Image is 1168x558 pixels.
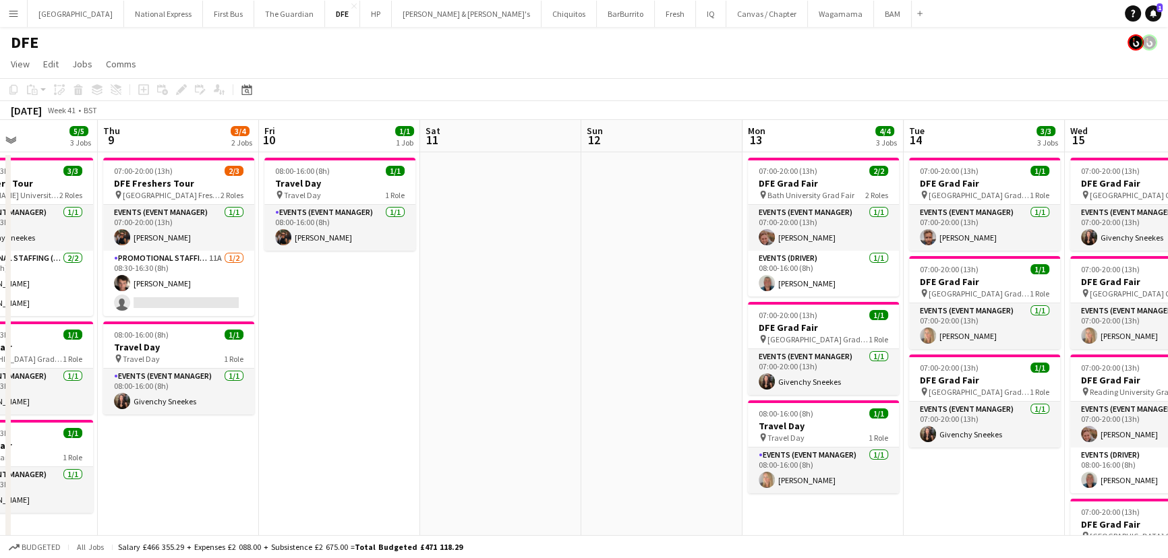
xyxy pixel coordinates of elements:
span: 07:00-20:00 (13h) [920,363,979,373]
button: IQ [696,1,726,27]
span: 11 [424,132,440,148]
app-card-role: Events (Event Manager)1/107:00-20:00 (13h)Givenchy Sneekes [909,402,1060,447]
span: 2/3 [225,166,243,176]
span: 07:00-20:00 (13h) [1081,166,1140,176]
app-card-role: Events (Event Manager)1/107:00-20:00 (13h)[PERSON_NAME] [909,303,1060,349]
span: 2 Roles [59,190,82,200]
app-user-avatar: Tim Bodenham [1128,34,1144,51]
span: 1/1 [869,310,888,320]
button: Canvas / Chapter [726,1,808,27]
span: 1 Role [63,452,82,462]
span: [GEOGRAPHIC_DATA] Grad Fair [929,288,1030,299]
h3: DFE Grad Fair [909,177,1060,189]
span: 07:00-20:00 (13h) [1081,363,1140,373]
app-user-avatar: Tim Bodenham [1141,34,1157,51]
h3: DFE Grad Fair [748,321,899,334]
div: 2 Jobs [231,137,252,148]
span: 3/3 [1036,126,1055,136]
a: View [5,55,35,73]
span: 07:00-20:00 (13h) [114,166,173,176]
span: 3/3 [63,166,82,176]
span: 2/2 [869,166,888,176]
span: All jobs [74,542,107,552]
span: Fri [264,125,275,137]
button: [GEOGRAPHIC_DATA] [28,1,124,27]
span: 08:00-16:00 (8h) [114,330,169,340]
span: 08:00-16:00 (8h) [275,166,330,176]
h3: DFE Grad Fair [909,276,1060,288]
span: 1/1 [225,330,243,340]
span: 12 [585,132,603,148]
div: 08:00-16:00 (8h)1/1Travel Day Travel Day1 RoleEvents (Event Manager)1/108:00-16:00 (8h)[PERSON_NAME] [748,400,899,493]
div: 3 Jobs [876,137,897,148]
app-job-card: 07:00-20:00 (13h)2/2DFE Grad Fair Bath University Grad Fair2 RolesEvents (Event Manager)1/107:00-... [748,158,899,297]
h3: Travel Day [264,177,415,189]
span: 1 Role [385,190,405,200]
span: Comms [106,58,136,70]
span: 07:00-20:00 (13h) [920,166,979,176]
span: Sat [426,125,440,137]
span: 08:00-16:00 (8h) [759,408,813,418]
span: 07:00-20:00 (13h) [759,310,817,320]
span: [GEOGRAPHIC_DATA] Grad Fair [767,334,869,344]
span: 07:00-20:00 (13h) [759,166,817,176]
span: 1/1 [869,408,888,418]
span: View [11,58,30,70]
app-card-role: Events (Event Manager)1/107:00-20:00 (13h)Givenchy Sneekes [748,349,899,395]
button: BAM [874,1,912,27]
button: The Guardian [254,1,325,27]
h3: Travel Day [748,420,899,432]
span: Travel Day [767,433,805,443]
span: 3/4 [231,126,250,136]
app-job-card: 07:00-20:00 (13h)1/1DFE Grad Fair [GEOGRAPHIC_DATA] Grad Fair1 RoleEvents (Event Manager)1/107:00... [909,158,1060,251]
span: 1/1 [386,166,405,176]
h3: DFE Grad Fair [909,374,1060,386]
button: National Express [124,1,203,27]
span: Mon [748,125,765,137]
span: Total Budgeted £471 118.29 [355,542,463,552]
button: First Bus [203,1,254,27]
div: 08:00-16:00 (8h)1/1Travel Day Travel Day1 RoleEvents (Event Manager)1/108:00-16:00 (8h)Givenchy S... [103,321,254,414]
span: 1/1 [1030,264,1049,274]
span: 13 [746,132,765,148]
app-card-role: Events (Event Manager)1/108:00-16:00 (8h)Givenchy Sneekes [103,369,254,414]
span: 15 [1068,132,1088,148]
span: Sun [587,125,603,137]
span: Jobs [72,58,92,70]
span: 07:00-20:00 (13h) [920,264,979,274]
a: Comms [100,55,142,73]
span: 5/5 [69,126,88,136]
div: BST [84,105,97,115]
app-card-role: Promotional Staffing (Brand Ambassadors)11A1/208:30-16:30 (8h)[PERSON_NAME] [103,251,254,316]
span: 4/4 [875,126,894,136]
span: Travel Day [284,190,321,200]
span: [GEOGRAPHIC_DATA] Grad Fair [929,190,1030,200]
button: Budgeted [7,540,63,555]
span: Week 41 [45,105,78,115]
span: 10 [262,132,275,148]
app-job-card: 07:00-20:00 (13h)2/3DFE Freshers Tour [GEOGRAPHIC_DATA] Freshers Fair2 RolesEvents (Event Manager... [103,158,254,316]
span: Tue [909,125,925,137]
span: Thu [103,125,120,137]
h3: Travel Day [103,341,254,353]
span: Budgeted [22,542,61,552]
span: 1/1 [395,126,414,136]
span: 14 [907,132,925,148]
app-card-role: Events (Event Manager)1/107:00-20:00 (13h)[PERSON_NAME] [103,205,254,251]
span: 1 Role [1030,190,1049,200]
span: 07:00-20:00 (13h) [1081,507,1140,517]
span: Edit [43,58,59,70]
h3: DFE Freshers Tour [103,177,254,189]
button: DFE [325,1,360,27]
app-job-card: 07:00-20:00 (13h)1/1DFE Grad Fair [GEOGRAPHIC_DATA] Grad Fair1 RoleEvents (Event Manager)1/107:00... [909,354,1060,447]
button: Chiquitos [542,1,597,27]
h1: DFE [11,32,38,53]
app-job-card: 08:00-16:00 (8h)1/1Travel Day Travel Day1 RoleEvents (Event Manager)1/108:00-16:00 (8h)[PERSON_NAME] [264,158,415,251]
div: 07:00-20:00 (13h)1/1DFE Grad Fair [GEOGRAPHIC_DATA] Grad Fair1 RoleEvents (Event Manager)1/107:00... [748,302,899,395]
span: 1 Role [1030,288,1049,299]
